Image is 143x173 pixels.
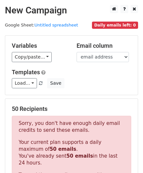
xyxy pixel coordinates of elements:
a: Copy/paste... [12,52,52,62]
small: Google Sheet: [5,23,78,27]
p: Sorry, you don't have enough daily email credits to send these emails. [19,120,124,134]
strong: 50 emails [66,153,93,159]
h5: Email column [77,42,132,49]
p: Your current plan supports a daily maximum of . You've already sent in the last 24 hours. [19,139,124,166]
span: Daily emails left: 0 [92,22,138,29]
strong: 50 emails [50,146,76,152]
a: Templates [12,69,40,76]
h5: Variables [12,42,67,49]
h2: New Campaign [5,5,138,16]
a: Untitled spreadsheet [34,23,78,27]
h5: 50 Recipients [12,105,131,112]
a: Daily emails left: 0 [92,23,138,27]
a: Load... [12,78,37,88]
button: Save [47,78,64,88]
